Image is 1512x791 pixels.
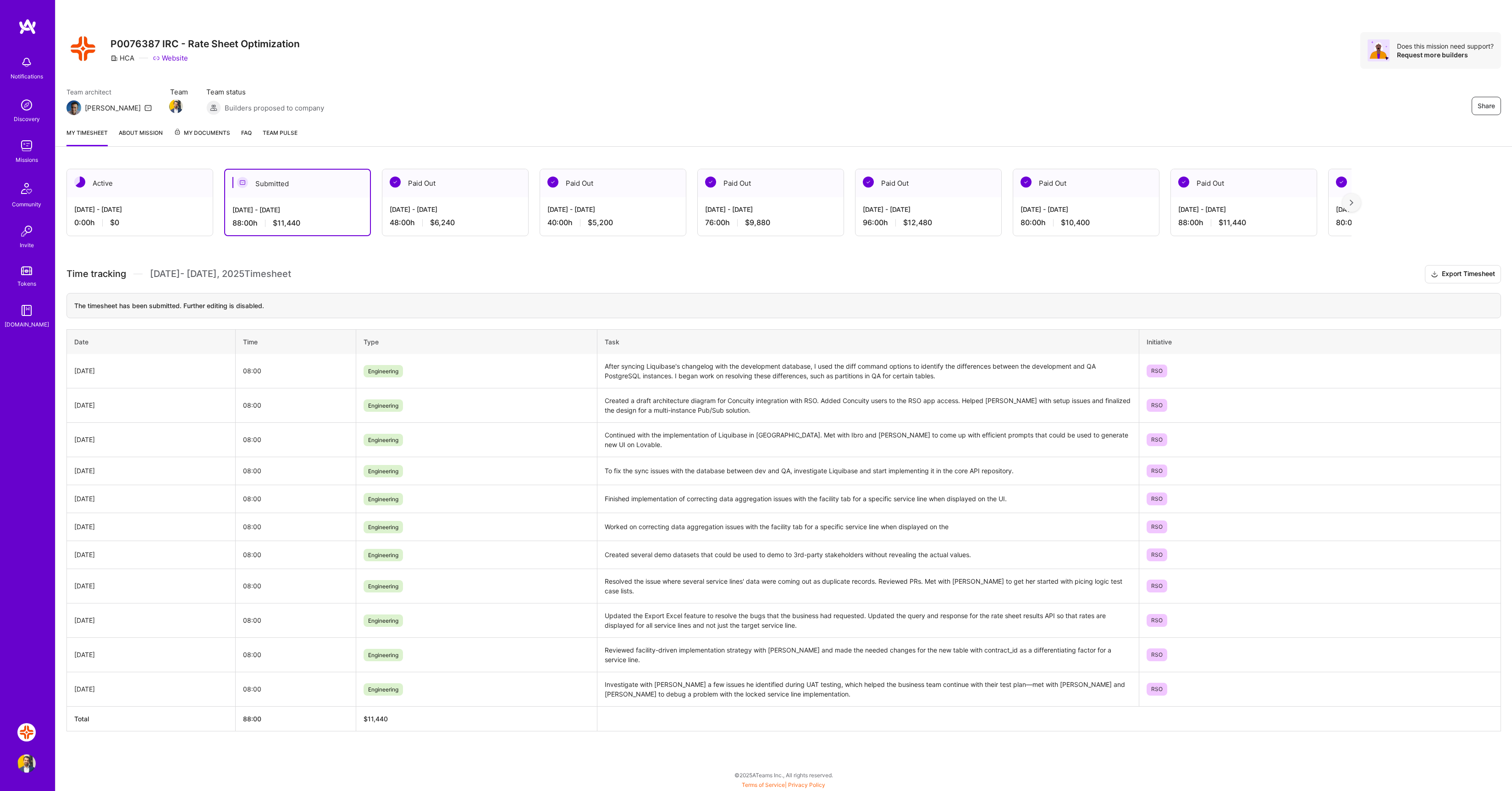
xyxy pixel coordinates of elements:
img: bell [17,53,36,72]
a: About Mission [119,128,163,146]
a: My Documents [174,128,230,146]
img: right [1350,199,1353,206]
div: [DOMAIN_NAME] [5,320,49,329]
div: Community [12,199,41,209]
div: Invite [20,240,34,250]
div: Notifications [11,72,43,81]
div: Discovery [14,114,40,124]
span: Team Pulse [263,129,298,136]
img: User Avatar [17,754,36,773]
img: teamwork [17,137,36,155]
a: User Avatar [15,754,38,773]
img: tokens [21,266,32,275]
a: My timesheet [66,128,108,146]
a: HCA: P0076387 IRC - Rate Sheet Optimization [15,723,38,741]
img: HCA: P0076387 IRC - Rate Sheet Optimization [17,723,36,741]
a: Team Pulse [263,128,298,146]
span: My Documents [174,128,230,138]
a: FAQ [241,128,252,146]
img: logo [18,18,37,35]
img: Community [16,177,38,199]
div: Tokens [17,279,36,288]
img: discovery [17,96,36,114]
img: Invite [17,222,36,240]
img: guide book [17,301,36,320]
div: Missions [16,155,38,165]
